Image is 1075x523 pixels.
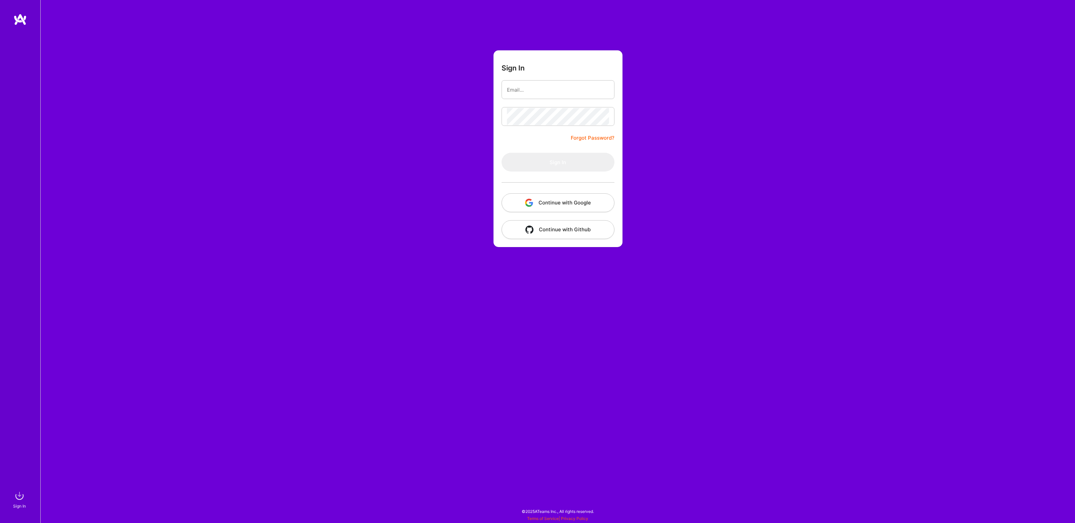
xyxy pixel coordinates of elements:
[561,516,588,521] a: Privacy Policy
[40,503,1075,520] div: © 2025 ATeams Inc., All rights reserved.
[13,489,26,503] img: sign in
[527,516,559,521] a: Terms of Service
[507,81,609,98] input: Email...
[502,193,614,212] button: Continue with Google
[502,64,525,72] h3: Sign In
[502,220,614,239] button: Continue with Github
[13,503,26,510] div: Sign In
[527,516,588,521] span: |
[525,226,533,234] img: icon
[502,153,614,172] button: Sign In
[525,199,533,207] img: icon
[13,13,27,26] img: logo
[14,489,26,510] a: sign inSign In
[571,134,614,142] a: Forgot Password?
